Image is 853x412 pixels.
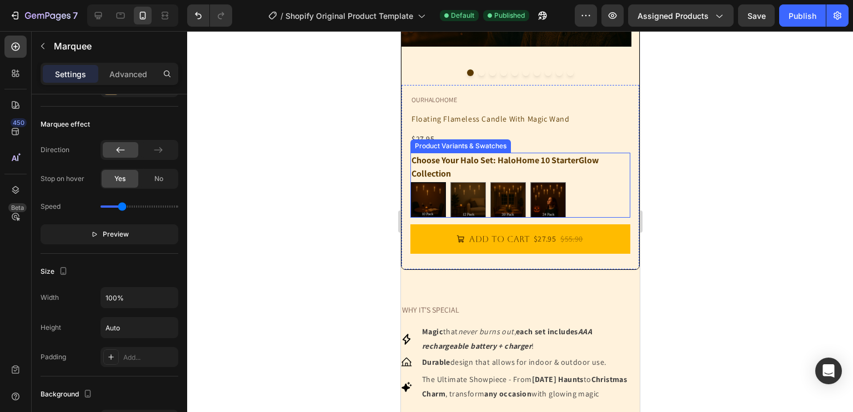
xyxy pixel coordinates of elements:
div: Padding [41,352,66,362]
div: Publish [789,10,816,22]
div: Marquee effect [41,119,90,129]
button: Preview [41,224,178,244]
div: Size [41,264,70,279]
span: No [154,174,163,184]
div: Open Intercom Messenger [815,358,842,384]
div: Height [41,323,61,333]
span: Save [747,11,766,21]
input: Auto [101,318,178,338]
span: Default [451,11,474,21]
button: Publish [779,4,826,27]
div: 450 [11,118,27,127]
div: Background [41,387,94,402]
span: Shopify Original Product Template [285,10,413,22]
span: Yes [114,174,126,184]
button: 7 [4,4,83,27]
div: Direction [41,145,69,155]
div: Width [41,293,59,303]
p: Advanced [109,68,147,80]
p: Marquee [54,39,174,53]
p: Settings [55,68,86,80]
div: Add... [123,353,175,363]
div: Beta [8,203,27,212]
input: Auto [101,288,178,308]
span: Preview [103,229,129,240]
button: Save [738,4,775,27]
div: Speed [41,202,61,212]
span: Assigned Products [638,10,709,22]
div: Undo/Redo [187,4,232,27]
iframe: Design area [401,31,640,412]
p: 7 [73,9,78,22]
div: Stop on hover [41,174,84,184]
span: Published [494,11,525,21]
button: Assigned Products [628,4,734,27]
span: / [280,10,283,22]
